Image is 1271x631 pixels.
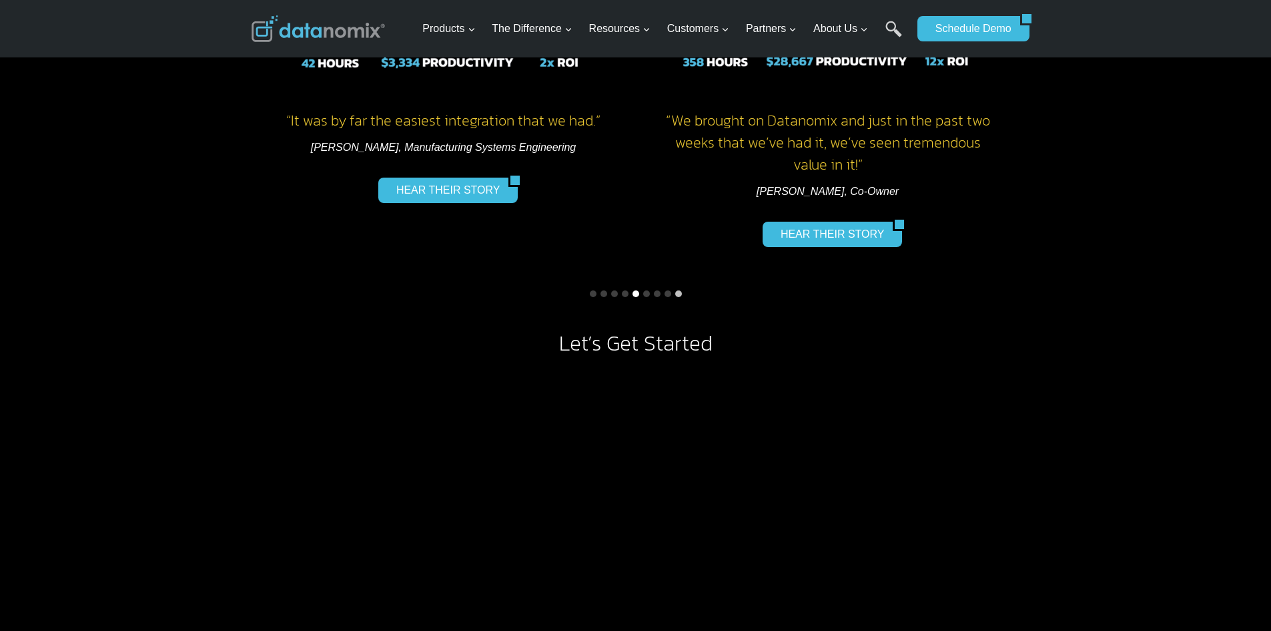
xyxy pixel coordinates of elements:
[252,288,1020,299] ul: Select a slide to show
[643,290,650,297] button: Go to slide 6
[632,290,639,297] button: Go to slide 5
[590,290,596,297] button: Go to slide 1
[746,20,797,37] span: Partners
[654,290,661,297] button: Go to slide 7
[649,110,1007,176] h4: “ We brought on Datanomix and just in the past two weeks that we’ve had it, we’ve seen tremendous...
[589,20,651,37] span: Resources
[675,290,682,297] button: Go to slide 9
[417,7,911,51] nav: Primary Navigation
[763,222,893,247] a: HEAR THEIR STORY
[422,20,475,37] span: Products
[885,21,902,51] a: Search
[611,290,618,297] button: Go to slide 3
[917,16,1020,41] a: Schedule Demo
[252,365,1020,592] iframe: Pilot Request
[311,142,576,153] em: [PERSON_NAME], Manufacturing Systems Engineering
[378,178,509,203] a: HEAR THEIR STORY
[667,20,729,37] span: Customers
[813,20,868,37] span: About Us
[265,110,622,132] h4: “It was by far the easiest integration that we had.”
[252,15,385,42] img: Datanomix
[665,290,671,297] button: Go to slide 8
[622,290,628,297] button: Go to slide 4
[492,20,572,37] span: The Difference
[757,186,899,197] em: [PERSON_NAME], Co-Owner
[252,333,1020,354] h2: Let’s Get Started
[600,290,607,297] button: Go to slide 2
